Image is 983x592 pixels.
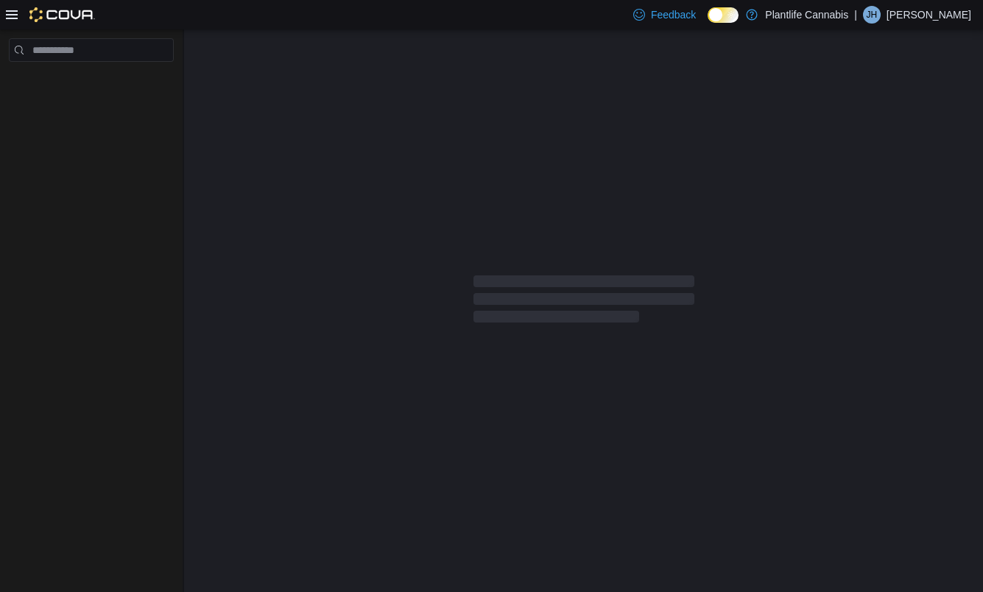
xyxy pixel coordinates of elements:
p: | [854,6,857,24]
p: [PERSON_NAME] [887,6,971,24]
p: Plantlife Cannabis [765,6,848,24]
input: Dark Mode [708,7,739,23]
span: JH [867,6,878,24]
nav: Complex example [9,65,174,100]
img: Cova [29,7,95,22]
span: Loading [473,278,694,325]
div: Jadian Hawk [863,6,881,24]
span: Feedback [651,7,696,22]
span: Dark Mode [708,23,708,24]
